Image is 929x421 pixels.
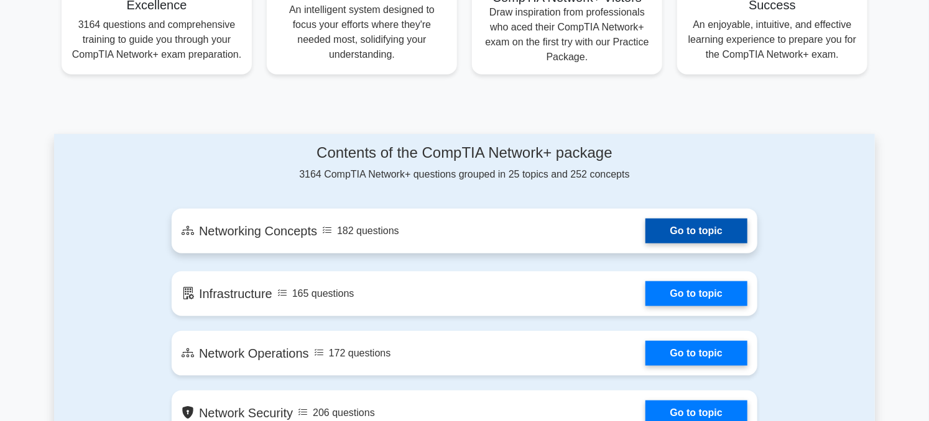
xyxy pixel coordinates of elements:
[277,2,447,62] p: An intelligent system designed to focus your efforts where they're needed most, solidifying your ...
[645,341,747,366] a: Go to topic
[72,17,242,62] p: 3164 questions and comprehensive training to guide you through your CompTIA Network+ exam prepara...
[645,281,747,306] a: Go to topic
[482,5,652,65] p: Draw inspiration from professionals who aced their CompTIA Network+ exam on the first try with ou...
[687,17,857,62] p: An enjoyable, intuitive, and effective learning experience to prepare you for the CompTIA Network...
[172,144,757,182] div: 3164 CompTIA Network+ questions grouped in 25 topics and 252 concepts
[172,144,757,162] h4: Contents of the CompTIA Network+ package
[645,219,747,243] a: Go to topic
